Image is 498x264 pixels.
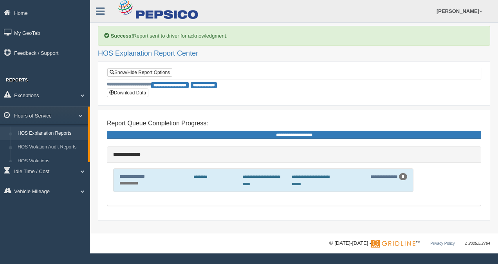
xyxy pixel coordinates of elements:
[14,140,88,154] a: HOS Violation Audit Reports
[371,240,415,248] img: Gridline
[430,241,455,246] a: Privacy Policy
[111,33,133,39] b: Success!
[14,127,88,141] a: HOS Explanation Reports
[14,154,88,168] a: HOS Violations
[98,50,490,58] h2: HOS Explanation Report Center
[465,241,490,246] span: v. 2025.5.2764
[107,89,148,97] button: Download Data
[329,239,490,248] div: © [DATE]-[DATE] - ™
[98,26,490,46] div: Report sent to driver for acknowledgment.
[107,68,172,77] a: Show/Hide Report Options
[107,120,481,127] h4: Report Queue Completion Progress:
